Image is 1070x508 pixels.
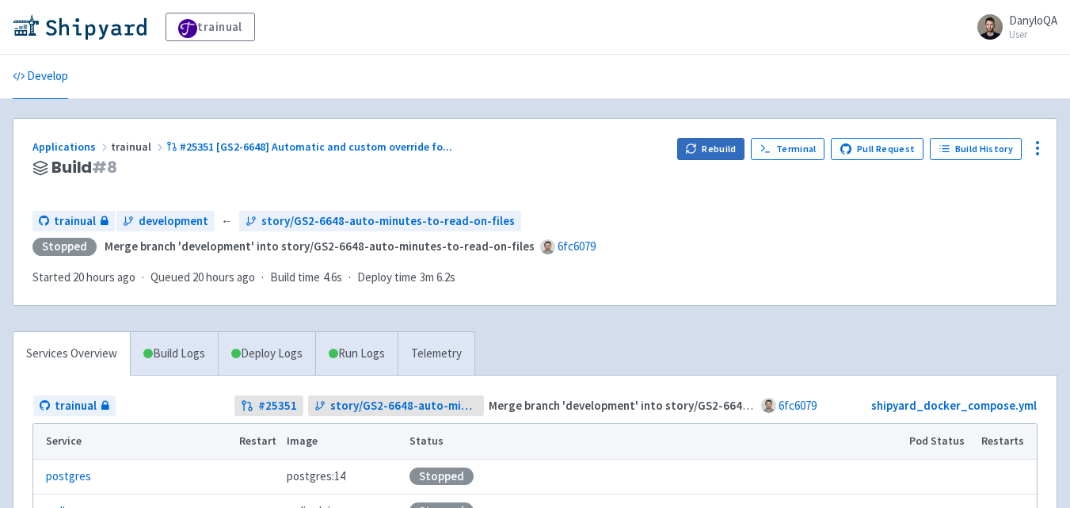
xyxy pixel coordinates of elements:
[111,139,166,154] span: trainual
[139,212,208,231] span: development
[180,139,452,154] span: #25351 [GS2-6648] Automatic and custom override fo ...
[558,239,596,254] a: 6fc6079
[32,139,111,154] a: Applications
[489,398,919,413] strong: Merge branch 'development' into story/GS2-6648-auto-minutes-to-read-on-files
[281,424,405,459] th: Image
[51,159,117,177] span: Build
[234,395,303,417] a: #25351
[1009,13,1057,28] span: DanyloQA
[92,156,117,178] span: # 8
[13,14,147,40] img: Shipyard logo
[409,468,474,485] div: Stopped
[116,211,215,232] a: development
[315,332,398,376] a: Run Logs
[55,397,97,415] span: trainual
[871,398,1037,413] a: shipyard_docker_compose.yml
[287,468,345,486] span: postgres:14
[323,269,342,287] span: 4.6s
[977,424,1037,459] th: Restarts
[930,138,1022,160] a: Build History
[73,269,135,285] time: 20 hours ago
[258,397,297,415] strong: # 25351
[261,212,515,231] span: story/GS2-6648-auto-minutes-to-read-on-files
[405,424,904,459] th: Status
[677,138,745,160] button: Rebuild
[46,468,91,486] a: postgres
[218,332,315,376] a: Deploy Logs
[105,239,535,254] strong: Merge branch 'development' into story/GS2-6648-auto-minutes-to-read-on-files
[398,332,474,376] a: Telemetry
[150,269,255,285] span: Queued
[1009,29,1057,40] small: User
[32,238,97,256] div: Stopped
[330,397,478,415] span: story/GS2-6648-auto-minutes-to-read-on-files
[904,424,977,459] th: Pod Status
[270,269,320,287] span: Build time
[831,138,923,160] a: Pull Request
[751,138,824,160] a: Terminal
[166,139,455,154] a: #25351 [GS2-6648] Automatic and custom override fo...
[234,424,281,459] th: Restart
[221,212,233,231] span: ←
[420,269,455,287] span: 3m 6.2s
[968,14,1057,40] a: DanyloQA User
[239,211,521,232] a: story/GS2-6648-auto-minutes-to-read-on-files
[308,395,484,417] a: story/GS2-6648-auto-minutes-to-read-on-files
[32,269,135,285] span: Started
[32,211,115,232] a: trainual
[357,269,417,287] span: Deploy time
[54,212,96,231] span: trainual
[33,395,116,417] a: trainual
[166,13,255,41] a: trainual
[13,55,68,99] a: Develop
[779,398,817,413] a: 6fc6079
[33,424,234,459] th: Service
[13,332,130,376] a: Services Overview
[131,332,218,376] a: Build Logs
[192,269,255,285] time: 20 hours ago
[32,269,465,287] div: · · ·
